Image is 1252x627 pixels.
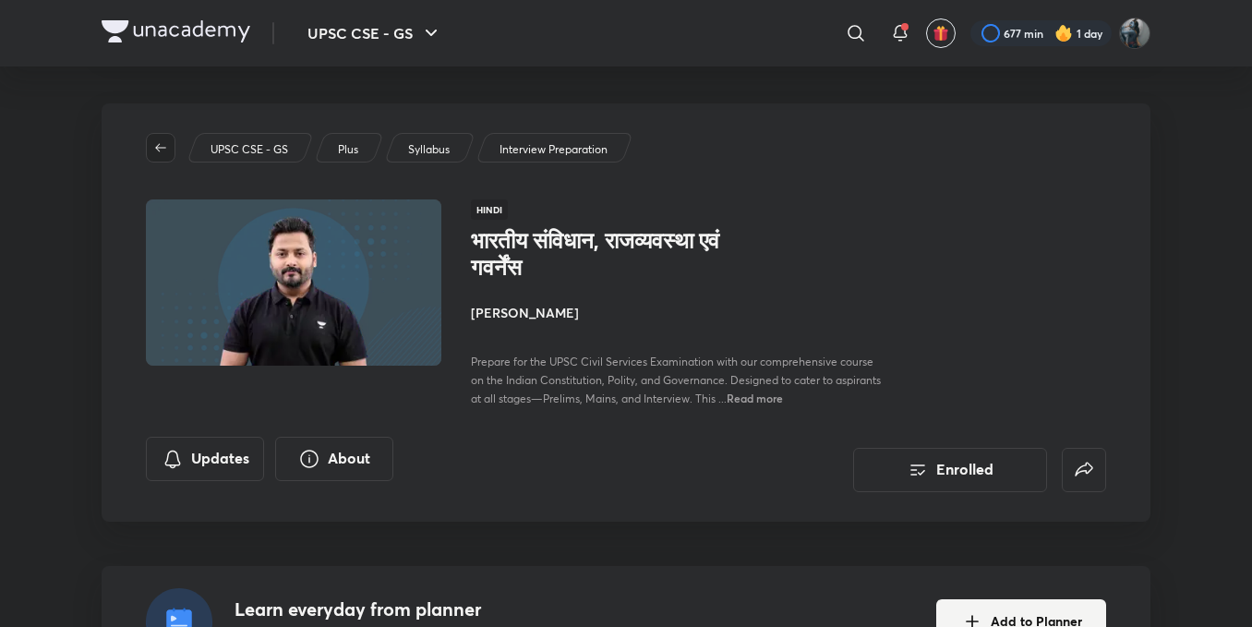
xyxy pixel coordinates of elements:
h4: [PERSON_NAME] [471,303,885,322]
img: Komal [1119,18,1150,49]
span: Prepare for the UPSC Civil Services Examination with our comprehensive course on the Indian Const... [471,355,881,405]
button: false [1062,448,1106,492]
img: Company Logo [102,20,250,42]
p: Syllabus [408,141,450,158]
a: Syllabus [405,141,453,158]
button: Updates [146,437,264,481]
button: avatar [926,18,956,48]
img: streak [1054,24,1073,42]
p: Interview Preparation [500,141,608,158]
a: UPSC CSE - GS [208,141,292,158]
span: Hindi [471,199,508,220]
a: Plus [335,141,362,158]
h4: Learn everyday from planner [235,596,663,623]
button: About [275,437,393,481]
button: UPSC CSE - GS [296,15,453,52]
img: avatar [933,25,949,42]
h1: भारतीय संविधान, राजव्यवस्था एवं गवर्नेंस [471,227,773,281]
a: Interview Preparation [497,141,611,158]
img: Thumbnail [143,198,444,368]
span: Read more [727,391,783,405]
button: Enrolled [853,448,1047,492]
a: Company Logo [102,20,250,47]
p: UPSC CSE - GS [211,141,288,158]
p: Plus [338,141,358,158]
